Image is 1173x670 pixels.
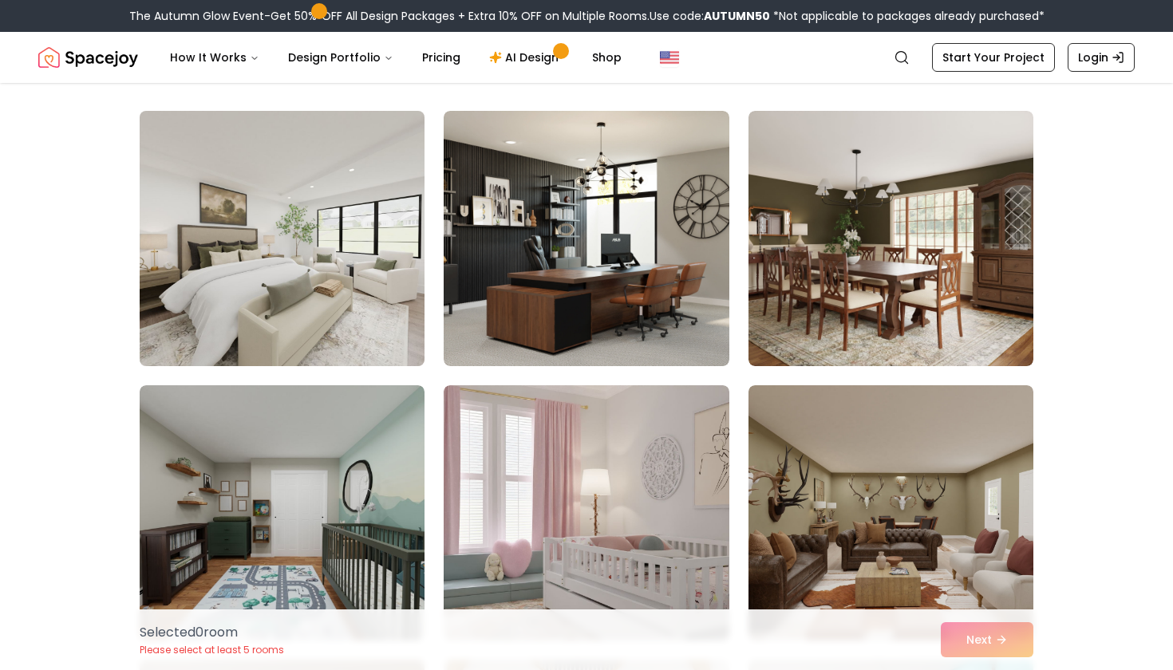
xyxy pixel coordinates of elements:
[444,385,729,640] img: Room room-5
[38,41,138,73] a: Spacejoy
[650,8,770,24] span: Use code:
[132,104,432,372] img: Room room-1
[770,8,1045,24] span: *Not applicable to packages already purchased*
[932,43,1055,72] a: Start Your Project
[660,48,679,67] img: United States
[476,41,576,73] a: AI Design
[704,8,770,24] b: AUTUMN50
[579,41,634,73] a: Shop
[140,644,284,656] p: Please select at least 5 rooms
[157,41,272,73] button: How It Works
[748,385,1033,640] img: Room room-6
[444,111,729,366] img: Room room-2
[140,623,284,642] p: Selected 0 room
[409,41,473,73] a: Pricing
[748,111,1033,366] img: Room room-3
[157,41,634,73] nav: Main
[38,32,1135,83] nav: Global
[129,8,1045,24] div: The Autumn Glow Event-Get 50% OFF All Design Packages + Extra 10% OFF on Multiple Rooms.
[1068,43,1135,72] a: Login
[140,385,425,640] img: Room room-4
[38,41,138,73] img: Spacejoy Logo
[275,41,406,73] button: Design Portfolio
